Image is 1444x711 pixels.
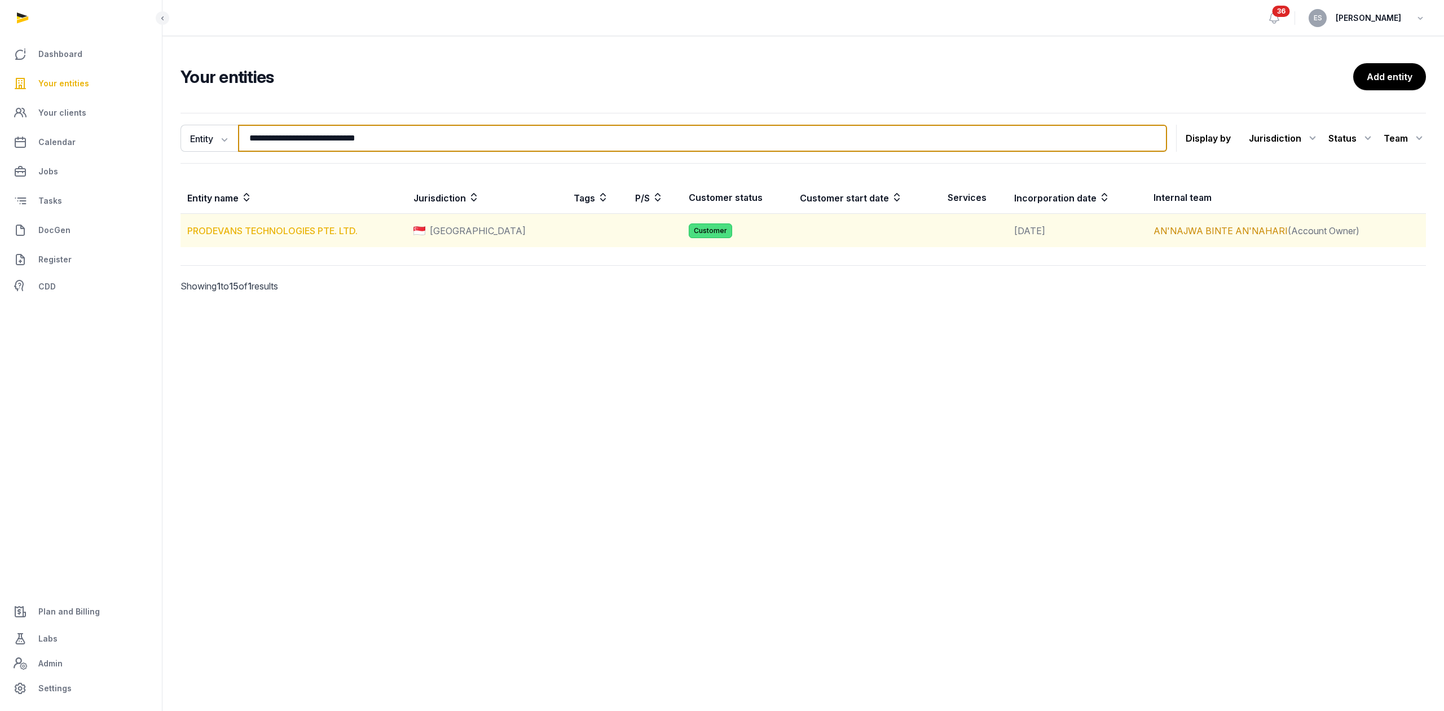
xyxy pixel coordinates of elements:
td: [DATE] [1007,214,1147,248]
span: Customer [689,223,732,238]
a: Calendar [9,129,153,156]
a: Labs [9,625,153,652]
th: Customer status [682,182,793,214]
a: Settings [9,675,153,702]
span: [GEOGRAPHIC_DATA] [430,224,526,238]
span: 15 [229,280,239,292]
div: Team [1384,129,1426,147]
p: Showing to of results [180,266,478,306]
p: Display by [1186,129,1231,147]
span: [PERSON_NAME] [1336,11,1401,25]
th: Tags [567,182,628,214]
span: Settings [38,682,72,695]
a: PRODEVANS TECHNOLOGIES PTE. LTD. [187,225,358,236]
div: Jurisdiction [1249,129,1319,147]
th: P/S [628,182,681,214]
a: AN'NAJWA BINTE AN'NAHARI [1154,225,1288,236]
span: Plan and Billing [38,605,100,618]
th: Internal team [1147,182,1426,214]
a: Add entity [1353,63,1426,90]
a: Tasks [9,187,153,214]
span: DocGen [38,223,71,237]
button: ES [1309,9,1327,27]
span: ES [1314,15,1322,21]
span: Register [38,253,72,266]
a: Your clients [9,99,153,126]
a: Jobs [9,158,153,185]
a: Dashboard [9,41,153,68]
th: Entity name [180,182,407,214]
span: Jobs [38,165,58,178]
span: Your clients [38,106,86,120]
span: 1 [248,280,252,292]
a: DocGen [9,217,153,244]
span: Calendar [38,135,76,149]
a: CDD [9,275,153,298]
span: 36 [1273,6,1290,17]
th: Services [941,182,1007,214]
div: (Account Owner) [1154,224,1419,238]
span: Labs [38,632,58,646]
a: Register [9,246,153,273]
span: Your entities [38,77,89,90]
span: CDD [38,280,56,293]
span: Dashboard [38,47,82,61]
th: Customer start date [793,182,941,214]
span: Admin [38,657,63,670]
h2: Your entities [180,67,1353,87]
div: Status [1328,129,1375,147]
a: Your entities [9,70,153,97]
span: Tasks [38,194,62,208]
th: Incorporation date [1007,182,1147,214]
span: 1 [217,280,221,292]
a: Admin [9,652,153,675]
button: Entity [180,125,238,152]
th: Jurisdiction [407,182,567,214]
a: Plan and Billing [9,598,153,625]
